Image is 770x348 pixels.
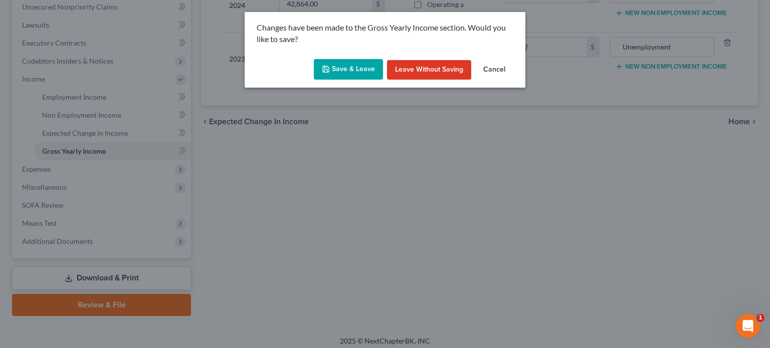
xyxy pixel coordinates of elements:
[257,22,513,45] p: Changes have been made to the Gross Yearly Income section. Would you like to save?
[387,60,471,80] button: Leave without Saving
[314,59,383,80] button: Save & Leave
[756,314,764,322] span: 1
[736,314,760,338] iframe: Intercom live chat
[475,60,513,80] button: Cancel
